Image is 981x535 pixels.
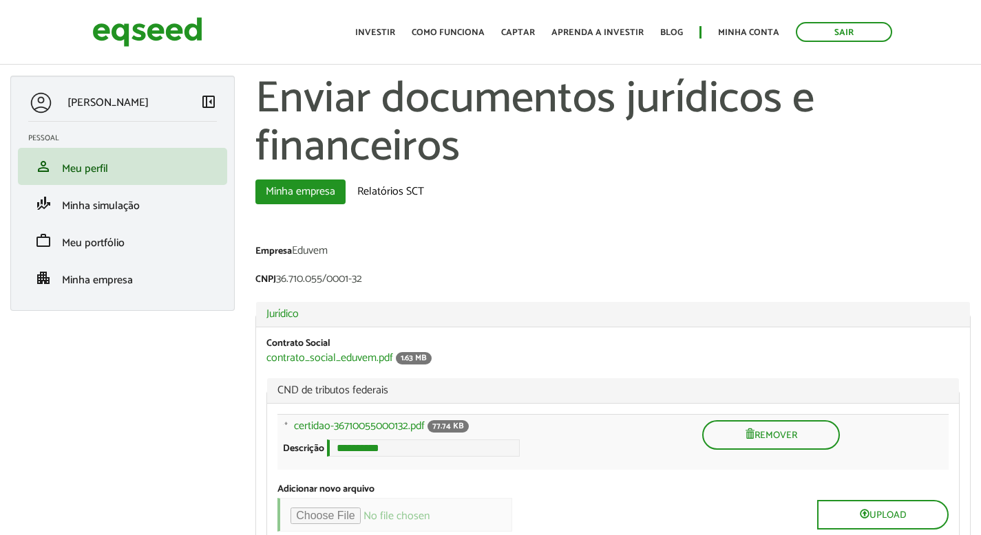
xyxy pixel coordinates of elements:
[35,232,52,249] span: work
[255,179,346,204] a: Minha empresa
[35,195,52,212] span: finance_mode
[266,339,330,349] label: Contrato Social
[18,148,227,185] li: Meu perfil
[35,158,52,175] span: person
[551,28,644,37] a: Aprenda a investir
[28,232,217,249] a: workMeu portfólio
[266,353,393,364] a: contrato_social_eduvem.pdf
[28,270,217,286] a: apartmentMinha empresa
[702,420,840,450] button: Remover
[255,76,971,173] h1: Enviar documentos jurídicos e financeiros
[200,94,217,110] span: left_panel_close
[200,94,217,113] a: Colapsar menu
[283,444,324,454] label: Descrição
[796,22,892,42] a: Sair
[660,28,683,37] a: Blog
[266,309,960,320] a: Jurídico
[92,14,202,50] img: EqSeed
[277,485,375,494] label: Adicionar novo arquivo
[62,160,108,178] span: Meu perfil
[255,245,971,260] div: Eduvem
[67,96,149,109] p: [PERSON_NAME]
[355,28,395,37] a: Investir
[718,28,779,37] a: Minha conta
[277,385,949,396] span: CND de tributos federais
[396,352,432,364] span: 1.63 MB
[501,28,535,37] a: Captar
[255,275,276,285] label: CNPJ
[255,274,971,288] div: 36.710.055/0001-32
[18,259,227,296] li: Minha empresa
[28,195,217,212] a: finance_modeMinha simulação
[18,185,227,222] li: Minha simulação
[817,500,949,529] button: Upload
[62,197,140,215] span: Minha simulação
[255,247,292,256] label: Empresa
[28,134,227,142] h2: Pessoal
[347,179,434,204] a: Relatórios SCT
[62,271,133,290] span: Minha empresa
[294,421,425,432] a: certidao-36710055000132.pdf
[35,270,52,286] span: apartment
[62,234,125,252] span: Meu portfólio
[428,420,469,433] span: 77.74 KB
[412,28,485,37] a: Como funciona
[272,420,294,439] a: Arraste para reordenar
[18,222,227,259] li: Meu portfólio
[28,158,217,175] a: personMeu perfil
